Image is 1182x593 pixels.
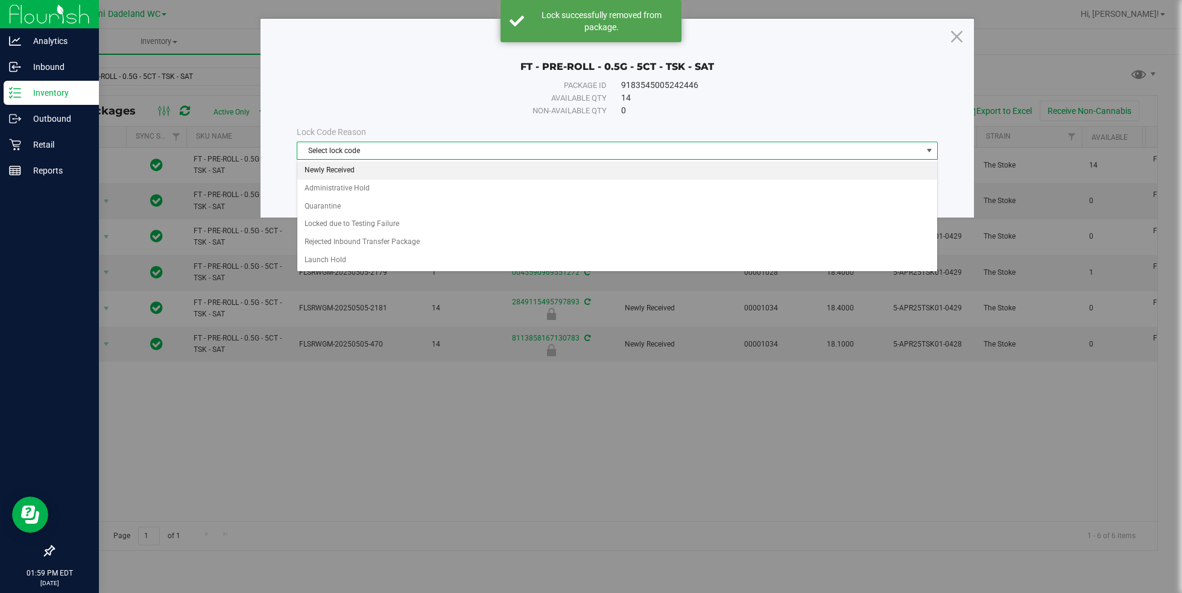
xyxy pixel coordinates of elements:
[5,568,93,579] p: 01:59 PM EDT
[297,127,366,137] span: Lock Code Reason
[21,34,93,48] p: Analytics
[297,215,938,233] li: Locked due to Testing Failure
[21,60,93,74] p: Inbound
[621,104,909,117] div: 0
[324,105,607,117] div: Non-available qty
[922,142,937,159] span: select
[9,139,21,151] inline-svg: Retail
[621,92,909,104] div: 14
[531,9,672,33] div: Lock successfully removed from package.
[21,137,93,152] p: Retail
[297,43,938,73] div: FT - PRE-ROLL - 0.5G - 5CT - TSK - SAT
[21,163,93,178] p: Reports
[297,233,938,251] li: Rejected Inbound Transfer Package
[621,79,909,92] div: 9183545005242446
[324,80,607,92] div: Package ID
[21,86,93,100] p: Inventory
[9,165,21,177] inline-svg: Reports
[5,579,93,588] p: [DATE]
[9,61,21,73] inline-svg: Inbound
[297,251,938,269] li: Launch Hold
[21,111,93,126] p: Outbound
[9,113,21,125] inline-svg: Outbound
[12,497,48,533] iframe: Resource center
[297,198,938,216] li: Quarantine
[297,142,922,159] span: Select lock code
[297,162,938,180] li: Newly Received
[297,180,938,198] li: Administrative Hold
[9,35,21,47] inline-svg: Analytics
[9,87,21,99] inline-svg: Inventory
[324,92,607,104] div: Available qty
